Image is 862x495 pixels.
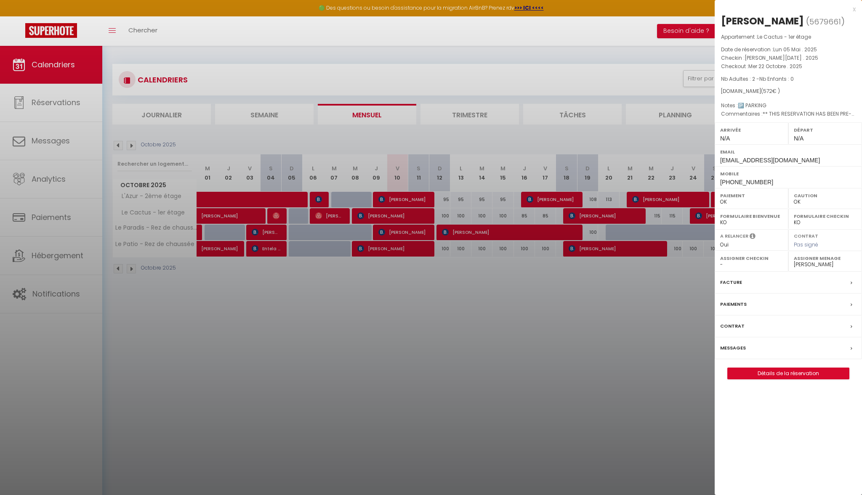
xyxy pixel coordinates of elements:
[794,254,857,262] label: Assigner Menage
[720,135,730,142] span: N/A
[720,278,742,287] label: Facture
[794,191,857,200] label: Caution
[794,233,818,238] label: Contrat
[757,33,811,40] span: Le Cactus - 1er étage
[715,4,856,14] div: x
[721,14,804,28] div: [PERSON_NAME]
[794,212,857,220] label: Formulaire Checkin
[720,344,746,352] label: Messages
[721,75,794,82] span: Nb Adultes : 2 -
[794,135,803,142] span: N/A
[720,300,747,309] label: Paiements
[720,254,783,262] label: Assigner Checkin
[720,179,773,185] span: [PHONE_NUMBER]
[721,33,856,41] p: Appartement :
[750,233,756,242] i: Sélectionner OUI si vous souhaiter envoyer les séquences de messages post-checkout
[720,126,783,134] label: Arrivée
[748,63,802,70] span: Mer 22 Octobre . 2025
[721,87,856,95] div: [DOMAIN_NAME]
[720,233,748,240] label: A relancer
[720,169,857,178] label: Mobile
[763,87,772,95] span: 572
[738,102,766,109] span: 🅿️ PARKING
[728,368,849,379] a: Détails de la réservation
[761,87,780,95] span: ( € )
[720,212,783,220] label: Formulaire Bienvenue
[721,101,856,110] p: Notes :
[745,54,818,61] span: [PERSON_NAME][DATE] . 2025
[720,322,745,331] label: Contrat
[773,46,817,53] span: Lun 05 Mai . 2025
[721,62,856,71] p: Checkout :
[721,54,856,62] p: Checkin :
[806,16,845,27] span: ( )
[720,157,820,164] span: [EMAIL_ADDRESS][DOMAIN_NAME]
[720,191,783,200] label: Paiement
[809,16,841,27] span: 5679661
[721,110,856,118] p: Commentaires :
[720,148,857,156] label: Email
[794,241,818,248] span: Pas signé
[721,45,856,54] p: Date de réservation :
[794,126,857,134] label: Départ
[759,75,794,82] span: Nb Enfants : 0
